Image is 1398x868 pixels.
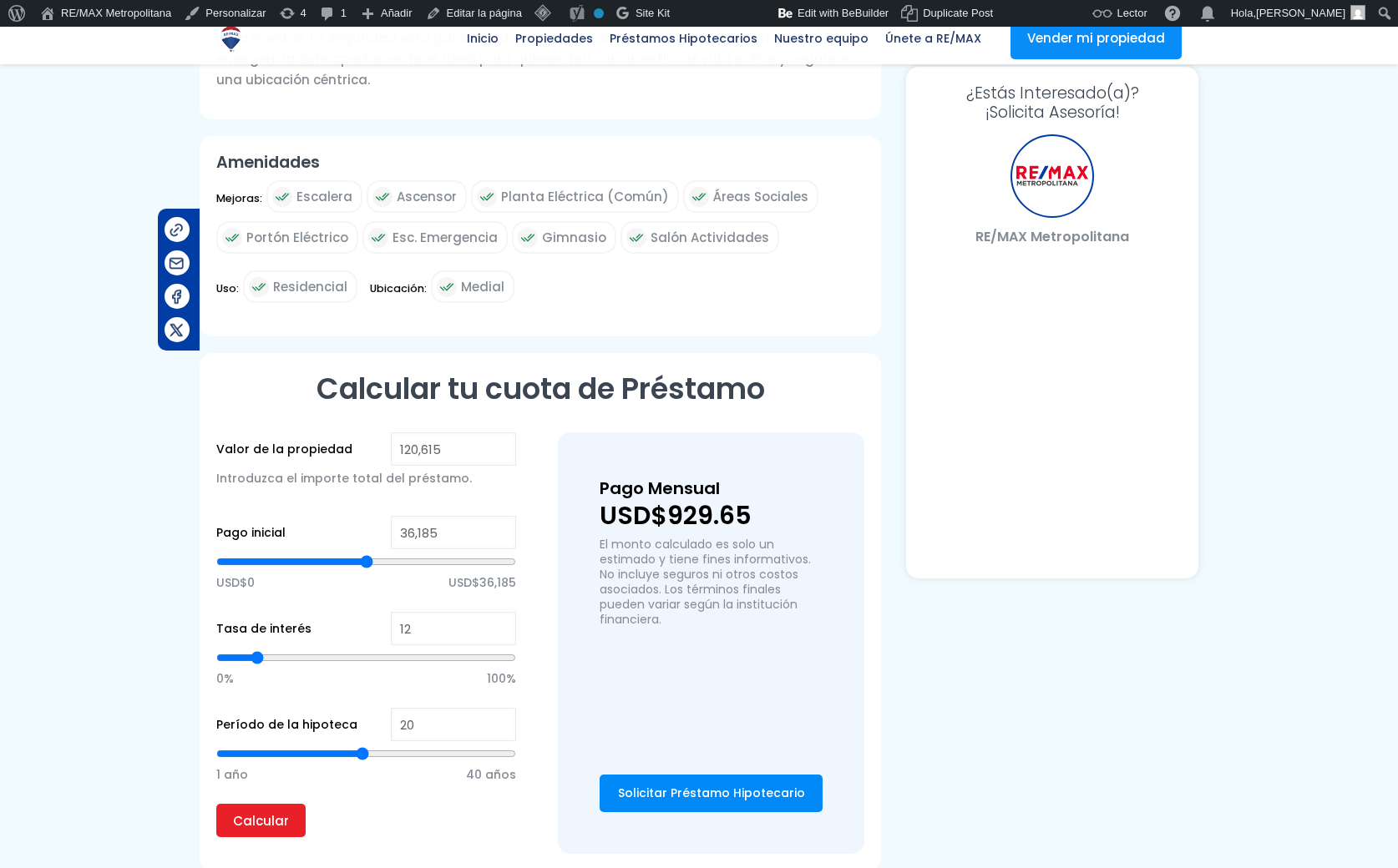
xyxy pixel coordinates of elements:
[458,26,507,51] span: Inicio
[216,370,864,407] h2: Calcular tu cuota de Préstamo
[216,570,255,595] span: USD$0
[1011,134,1094,218] div: RE/MAX Metropolitana
[501,186,669,207] span: Planta Eléctrica (Común)
[437,277,457,297] img: check icon
[466,762,516,787] span: 40 años
[296,186,352,207] span: Escalera
[370,278,427,310] span: Ubicación:
[923,226,1182,247] p: RE/MAX Metropolitana
[168,321,185,339] img: Compartir
[487,666,516,691] span: 100%
[877,26,990,51] span: Únete a RE/MAX
[216,762,248,787] span: 1 año
[507,26,601,51] span: Propiedades
[391,612,516,645] input: %
[168,221,185,239] img: Compartir
[923,83,1182,103] span: ¿Estás Interesado(a)?
[168,288,185,305] img: Compartir
[216,24,246,53] img: Logo de REMAX
[216,13,246,63] a: RE/MAX Metropolitana
[713,186,808,207] span: Áreas Sociales
[766,13,877,63] a: Nuestro equipo
[391,516,516,549] input: RD$
[458,13,507,63] a: Inicio
[685,3,778,23] img: Visitas de 48 horas. Haz clic para ver más estadísticas del sitio.
[216,618,312,639] label: Tasa de interés
[601,26,766,51] span: Préstamos Hipotecarios
[216,278,239,310] span: Uso:
[923,83,1182,122] h3: ¡Solicita Asesoría!
[636,7,670,19] span: Site Kit
[168,255,185,272] img: Compartir
[216,804,306,837] input: Calcular
[600,503,823,528] p: USD$929.65
[391,708,516,741] input: Years
[923,260,1182,562] iframe: Form 0
[600,474,823,503] h3: Pago Mensual
[216,153,864,172] h2: Amenidades
[391,432,516,466] input: RD$
[1011,18,1182,59] a: Vender mi propiedad
[518,228,538,248] img: check icon
[216,439,352,460] label: Valor de la propiedad
[216,714,357,735] label: Período de la hipoteca
[249,277,269,297] img: check icon
[397,186,457,207] span: Ascensor
[393,227,498,248] span: Esc. Emergencia
[689,187,709,207] img: check icon
[273,276,347,297] span: Residencial
[448,570,516,595] span: USD$36,185
[216,470,472,487] span: Introduzca el importe total del préstamo.
[368,228,388,248] img: check icon
[372,187,393,207] img: check icon
[1256,7,1345,19] span: [PERSON_NAME]
[600,537,823,627] p: El monto calculado es solo un estimado y tiene fines informativos. No incluye seguros ni otros co...
[600,775,823,812] a: Solicitar Préstamo Hipotecario
[542,227,606,248] span: Gimnasio
[594,8,604,18] div: No indexar
[246,227,348,248] span: Portón Eléctrico
[877,13,990,63] a: Únete a RE/MAX
[216,666,234,691] span: 0%
[507,13,601,63] a: Propiedades
[272,187,292,207] img: check icon
[477,187,497,207] img: check icon
[651,227,769,248] span: Salón Actividades
[626,228,646,248] img: check icon
[216,522,286,543] label: Pago inicial
[461,276,504,297] span: Medial
[222,228,242,248] img: check icon
[216,188,262,220] span: Mejoras:
[766,26,877,51] span: Nuestro equipo
[601,13,766,63] a: Préstamos Hipotecarios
